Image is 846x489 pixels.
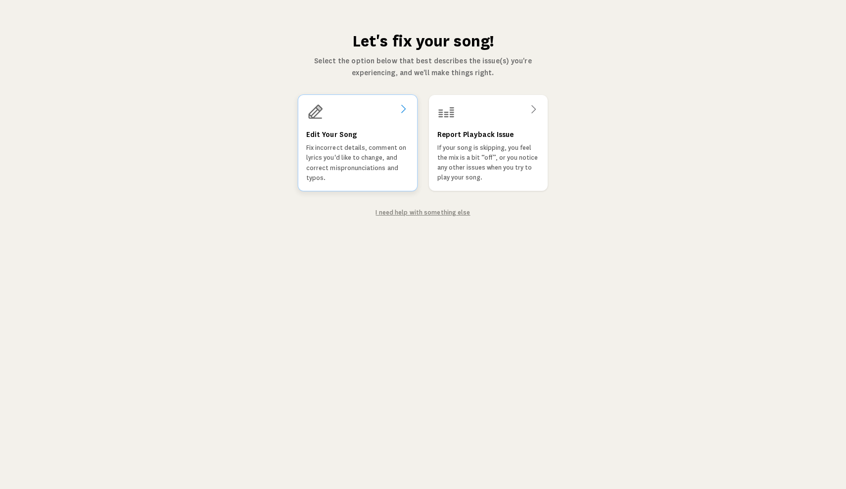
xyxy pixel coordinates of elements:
[306,143,409,183] p: Fix incorrect details, comment on lyrics you'd like to change, and correct mispronunciations and ...
[298,95,417,191] a: Edit Your SongFix incorrect details, comment on lyrics you'd like to change, and correct mispronu...
[297,32,549,51] h1: Let's fix your song!
[306,129,357,141] h3: Edit Your Song
[437,143,539,182] p: If your song is skipping, you feel the mix is a bit “off”, or you notice any other issues when yo...
[297,55,549,79] p: Select the option below that best describes the issue(s) you're experiencing, and we'll make thin...
[429,95,548,191] a: Report Playback IssueIf your song is skipping, you feel the mix is a bit “off”, or you notice any...
[376,208,470,217] a: I need help with something else
[437,129,514,141] h3: Report Playback Issue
